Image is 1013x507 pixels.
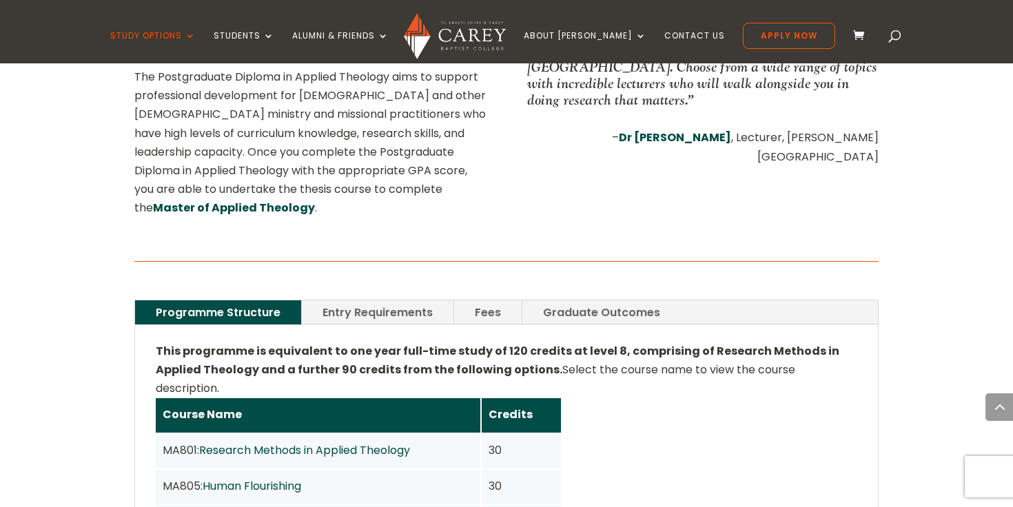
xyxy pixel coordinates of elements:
a: Dr [PERSON_NAME] [619,130,731,145]
a: Alumni & Friends [292,31,389,63]
a: Entry Requirements [302,300,453,324]
a: Study Options [110,31,196,63]
a: Graduate Outcomes [522,300,681,324]
a: About [PERSON_NAME] [524,31,646,63]
a: Master of Applied Theology [153,200,315,216]
a: Students [214,31,274,63]
p: The Postgraduate Diploma in Applied Theology aims to support professional development for [DEMOGR... [134,68,486,218]
div: 30 [489,441,555,459]
a: Programme Structure [135,300,301,324]
div: MA805: [163,477,473,495]
a: Apply Now [743,23,835,49]
p: – , Lecturer, [PERSON_NAME][GEOGRAPHIC_DATA] [527,128,879,165]
div: Credits [489,405,555,424]
div: Course Name [163,405,473,424]
img: Carey Baptist College [404,13,505,59]
div: 30 [489,477,555,495]
strong: This programme is equivalent to one year full-time study of 120 credits at level 8, comprising of... [156,343,839,377]
a: Research Methods in Applied Theology [199,442,410,458]
a: Fees [454,300,522,324]
div: MA801: [163,441,473,459]
p: “Consider joining us for a Postgraduate Diploma at [GEOGRAPHIC_DATA]. Choose from a wide range of... [527,42,879,108]
a: Human Flourishing [203,478,301,494]
a: Contact Us [664,31,725,63]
